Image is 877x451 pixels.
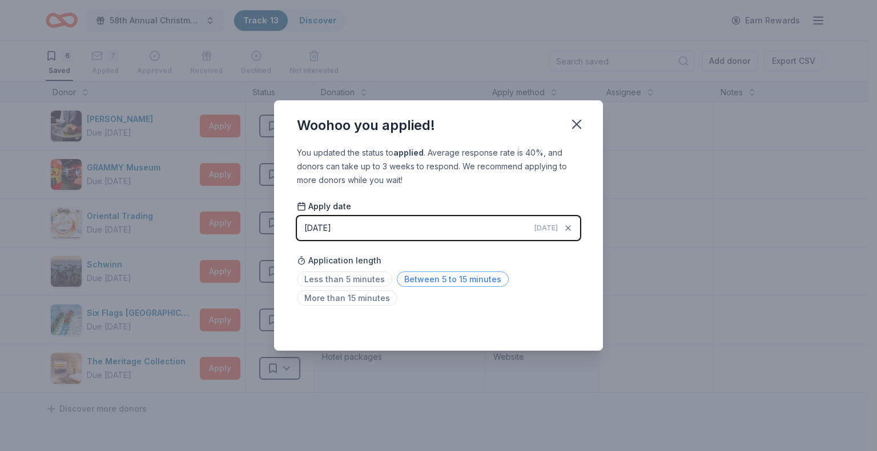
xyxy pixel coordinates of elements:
[297,216,580,240] button: [DATE][DATE]
[304,221,331,235] div: [DATE]
[297,271,392,287] span: Less than 5 minutes
[297,146,580,187] div: You updated the status to . Average response rate is 40%, and donors can take up to 3 weeks to re...
[297,201,351,212] span: Apply date
[393,148,424,157] b: applied
[397,271,509,287] span: Between 5 to 15 minutes
[297,254,381,267] span: Application length
[297,116,435,135] div: Woohoo you applied!
[534,224,558,233] span: [DATE]
[297,290,397,306] span: More than 15 minutes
